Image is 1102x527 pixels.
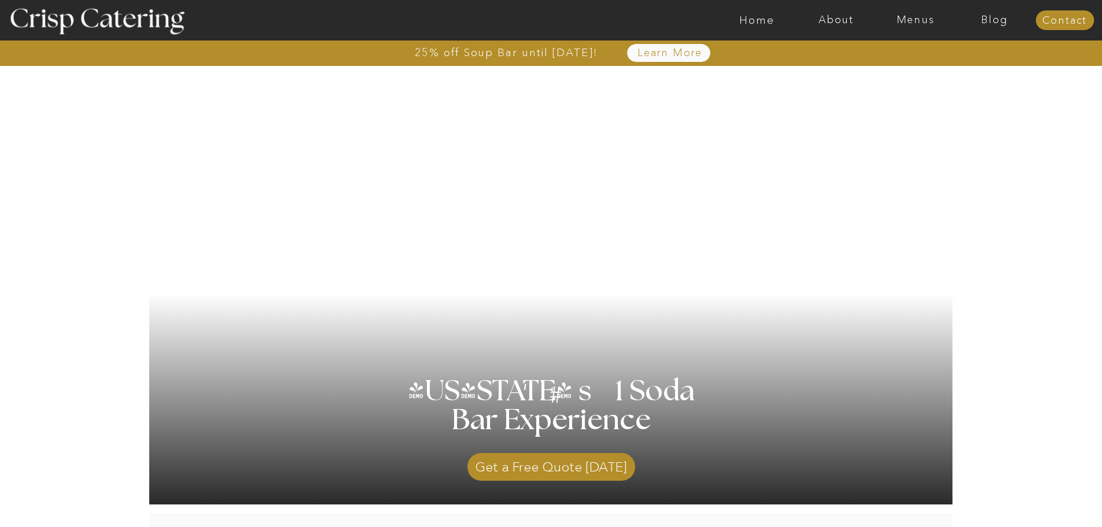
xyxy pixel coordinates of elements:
[524,384,590,417] h3: #
[717,14,797,26] a: Home
[876,14,955,26] a: Menus
[404,377,699,464] h1: [US_STATE] s 1 Soda Bar Experience
[373,47,640,58] a: 25% off Soup Bar until [DATE]!
[502,377,549,406] h3: '
[955,14,1034,26] a: Blog
[797,14,876,26] a: About
[611,47,729,59] a: Learn More
[467,447,635,481] a: Get a Free Quote [DATE]
[1009,469,1102,527] iframe: podium webchat widget bubble
[1035,15,1094,27] a: Contact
